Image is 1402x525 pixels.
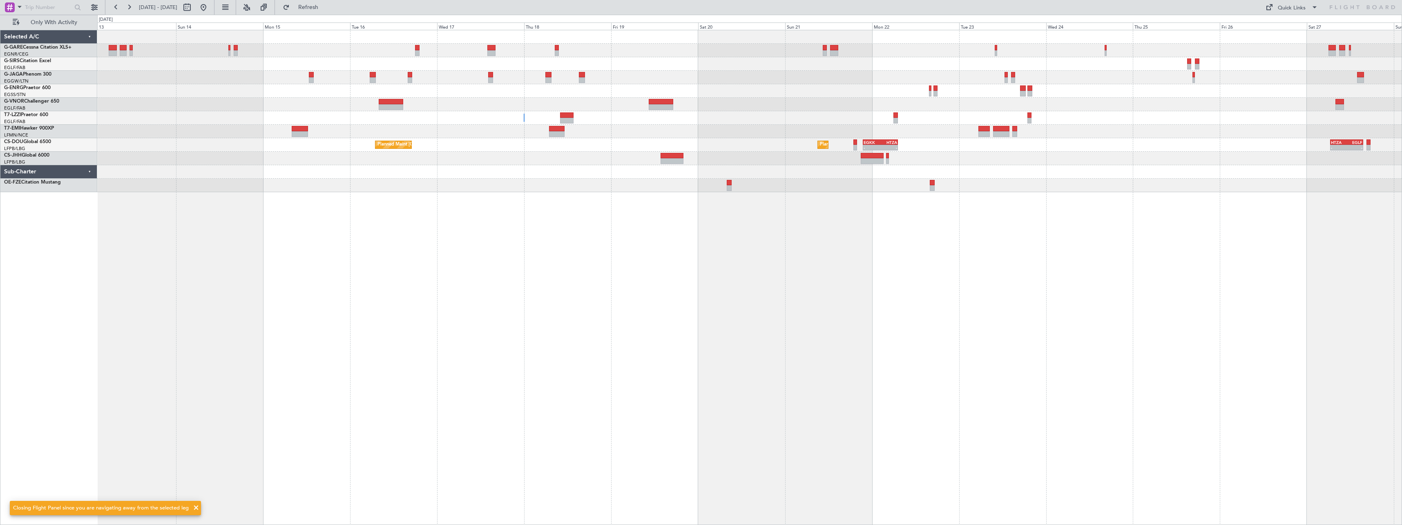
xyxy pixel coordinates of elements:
[21,20,86,25] span: Only With Activity
[279,1,328,14] button: Refresh
[1220,22,1307,30] div: Fri 26
[1133,22,1220,30] div: Thu 25
[4,72,51,77] a: G-JAGAPhenom 300
[864,145,880,150] div: -
[1346,140,1362,145] div: EGLF
[1046,22,1133,30] div: Wed 24
[4,180,61,185] a: OE-FZECitation Mustang
[4,58,20,63] span: G-SIRS
[4,78,29,84] a: EGGW/LTN
[89,22,176,30] div: Sat 13
[4,99,24,104] span: G-VNOR
[4,45,23,50] span: G-GARE
[4,105,25,111] a: EGLF/FAB
[1331,145,1347,150] div: -
[4,112,21,117] span: T7-LZZI
[959,22,1046,30] div: Tue 23
[872,22,959,30] div: Mon 22
[176,22,263,30] div: Sun 14
[4,119,25,125] a: EGLF/FAB
[4,132,28,138] a: LFMN/NCE
[4,85,51,90] a: G-ENRGPraetor 600
[698,22,785,30] div: Sat 20
[4,72,23,77] span: G-JAGA
[263,22,350,30] div: Mon 15
[785,22,872,30] div: Sun 21
[4,112,48,117] a: T7-LZZIPraetor 600
[291,4,326,10] span: Refresh
[9,16,89,29] button: Only With Activity
[880,140,897,145] div: HTZA
[1307,22,1394,30] div: Sat 27
[864,140,880,145] div: EGKK
[139,4,177,11] span: [DATE] - [DATE]
[377,139,506,151] div: Planned Maint [GEOGRAPHIC_DATA] ([GEOGRAPHIC_DATA])
[4,153,22,158] span: CS-JHH
[4,153,49,158] a: CS-JHHGlobal 6000
[4,58,51,63] a: G-SIRSCitation Excel
[437,22,524,30] div: Wed 17
[1346,145,1362,150] div: -
[4,180,21,185] span: OE-FZE
[524,22,611,30] div: Thu 18
[4,65,25,71] a: EGLF/FAB
[4,159,25,165] a: LFPB/LBG
[25,1,72,13] input: Trip Number
[4,146,25,152] a: LFPB/LBG
[820,139,949,151] div: Planned Maint [GEOGRAPHIC_DATA] ([GEOGRAPHIC_DATA])
[350,22,437,30] div: Tue 16
[4,51,29,57] a: EGNR/CEG
[4,139,23,144] span: CS-DOU
[611,22,698,30] div: Fri 19
[4,92,26,98] a: EGSS/STN
[4,85,23,90] span: G-ENRG
[4,45,71,50] a: G-GARECessna Citation XLS+
[4,139,51,144] a: CS-DOUGlobal 6500
[1331,140,1347,145] div: HTZA
[1278,4,1306,12] div: Quick Links
[4,126,20,131] span: T7-EMI
[99,16,113,23] div: [DATE]
[13,504,189,512] div: Closing Flight Panel since you are navigating away from the selected leg
[1261,1,1322,14] button: Quick Links
[4,126,54,131] a: T7-EMIHawker 900XP
[4,99,59,104] a: G-VNORChallenger 650
[880,145,897,150] div: -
